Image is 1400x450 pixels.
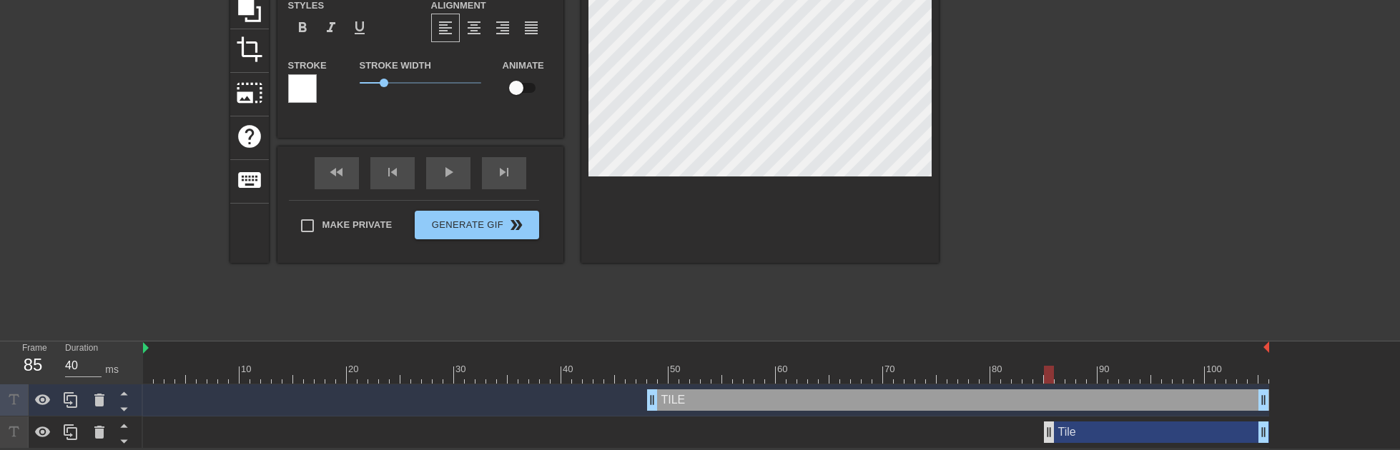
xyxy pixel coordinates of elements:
[360,59,431,73] label: Stroke Width
[503,59,544,73] label: Animate
[294,19,311,36] span: format_bold
[236,79,263,106] span: photo_size_select_large
[65,344,98,353] label: Duration
[508,216,525,234] span: double_arrow
[1099,362,1112,376] div: 90
[465,19,483,36] span: format_align_center
[1256,393,1271,407] span: drag_handle
[105,362,119,377] div: ms
[437,19,454,36] span: format_align_left
[236,36,263,63] span: crop
[236,166,263,194] span: keyboard
[1042,425,1056,439] span: drag_handle
[322,218,393,232] span: Make Private
[440,164,457,181] span: play_arrow
[22,352,44,378] div: 85
[645,393,659,407] span: drag_handle
[1256,425,1271,439] span: drag_handle
[288,59,327,73] label: Stroke
[884,362,897,376] div: 70
[670,362,683,376] div: 50
[496,164,513,181] span: skip_next
[563,362,576,376] div: 40
[322,19,340,36] span: format_italic
[992,362,1005,376] div: 80
[455,362,468,376] div: 30
[348,362,361,376] div: 20
[11,341,54,383] div: Frame
[351,19,368,36] span: format_underline
[420,216,533,234] span: Generate Gif
[415,211,538,239] button: Generate Gif
[494,19,511,36] span: format_align_right
[1263,341,1269,353] img: bound-end.png
[241,362,254,376] div: 10
[236,123,263,150] span: help
[523,19,540,36] span: format_align_justify
[777,362,790,376] div: 60
[1206,362,1224,376] div: 100
[384,164,401,181] span: skip_previous
[328,164,345,181] span: fast_rewind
